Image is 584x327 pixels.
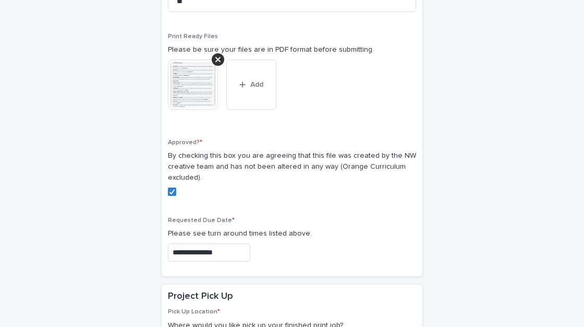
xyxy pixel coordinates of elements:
[168,228,416,239] p: Please see turn around times listed above.
[226,60,276,110] button: Add
[168,150,416,183] p: By checking this box you are agreeing that this file was created by the NW creative team and has ...
[168,291,233,302] h2: Project Pick Up
[168,309,220,315] span: Pick Up Location
[168,33,218,40] span: Print Ready Files
[250,81,263,88] span: Add
[168,139,202,146] span: Approved?
[168,44,416,55] p: Please be sure your files are in PDF format before submitting.
[168,217,235,224] span: Requested Due Date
